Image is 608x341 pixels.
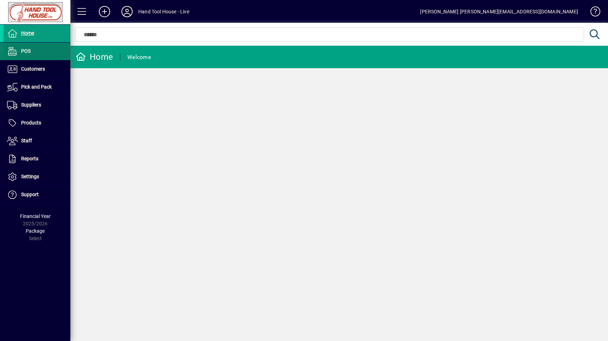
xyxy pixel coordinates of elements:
button: Add [93,5,116,18]
div: [PERSON_NAME] [PERSON_NAME][EMAIL_ADDRESS][DOMAIN_NAME] [420,6,578,17]
span: Customers [21,66,45,72]
span: POS [21,48,31,54]
span: Pick and Pack [21,84,52,90]
div: Home [76,51,113,63]
a: Knowledge Base [585,1,599,24]
div: Hand Tool House - Live [138,6,189,17]
span: Home [21,30,34,36]
a: Customers [4,60,70,78]
a: Support [4,186,70,204]
a: Settings [4,168,70,186]
button: Profile [116,5,138,18]
a: Pick and Pack [4,78,70,96]
a: Reports [4,150,70,168]
span: Support [21,192,39,197]
a: Products [4,114,70,132]
div: Welcome [127,52,151,63]
span: Settings [21,174,39,179]
span: Reports [21,156,38,161]
span: Package [26,228,45,234]
span: Financial Year [20,213,51,219]
a: Staff [4,132,70,150]
span: Products [21,120,41,126]
a: POS [4,43,70,60]
span: Staff [21,138,32,143]
span: Suppliers [21,102,41,108]
a: Suppliers [4,96,70,114]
